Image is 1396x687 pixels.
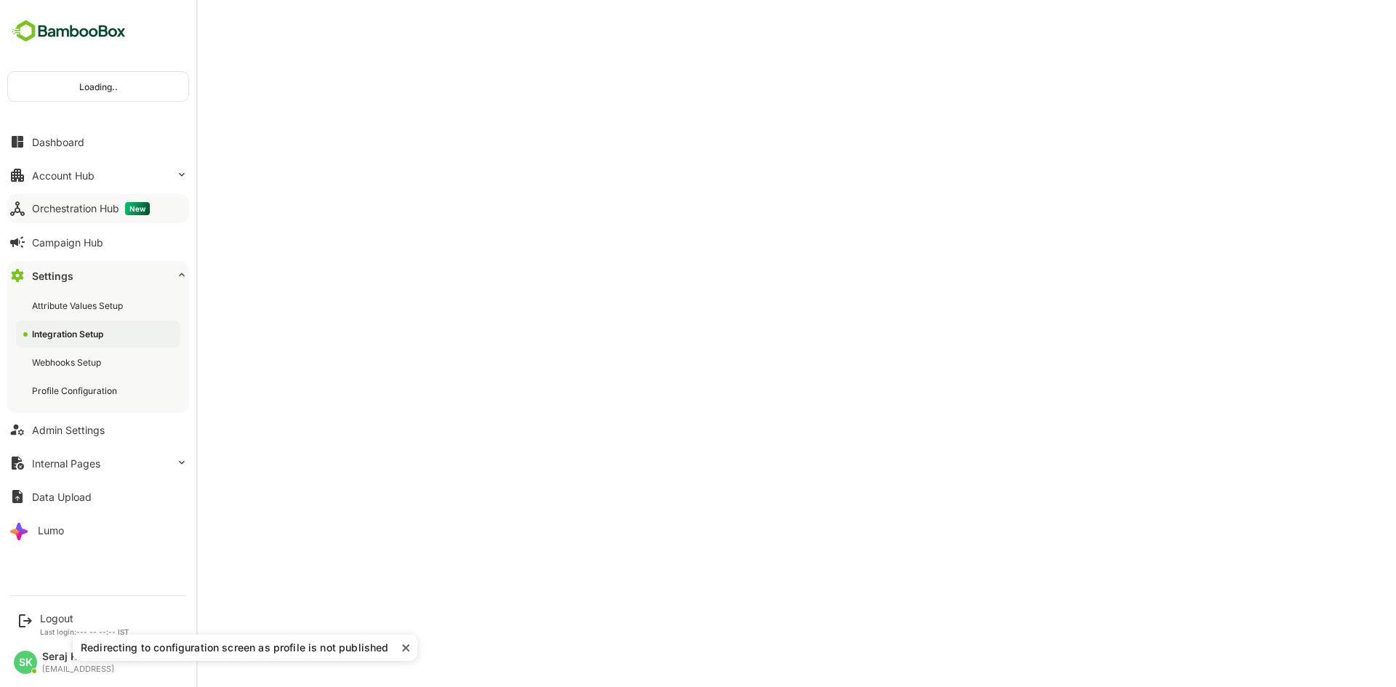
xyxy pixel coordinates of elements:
[7,161,189,190] button: Account Hub
[32,300,126,312] div: Attribute Values Setup
[7,194,189,223] button: Orchestration HubNew
[32,270,73,282] div: Settings
[32,491,92,503] div: Data Upload
[32,328,106,340] div: Integration Setup
[32,169,95,182] div: Account Hub
[38,524,64,537] div: Lumo
[80,640,401,655] div: Redirecting to configuration screen as profile is not published
[7,261,189,290] button: Settings
[7,515,189,545] button: Lumo
[32,385,120,397] div: Profile Configuration
[7,482,189,511] button: Data Upload
[32,356,104,369] div: Webhooks Setup
[8,72,188,101] div: Loading..
[125,202,150,215] span: New
[40,612,129,624] div: Logout
[32,202,150,215] div: Orchestration Hub
[32,424,105,436] div: Admin Settings
[7,415,189,444] button: Admin Settings
[7,449,189,478] button: Internal Pages
[42,664,114,674] div: [EMAIL_ADDRESS]
[42,651,114,663] div: Seraj K
[32,457,100,470] div: Internal Pages
[7,127,189,156] button: Dashboard
[40,627,129,636] p: Last login: --- -- --:-- IST
[7,17,130,45] img: BambooboxFullLogoMark.5f36c76dfaba33ec1ec1367b70bb1252.svg
[7,228,189,257] button: Campaign Hub
[32,236,103,249] div: Campaign Hub
[32,136,84,148] div: Dashboard
[14,651,37,674] div: SK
